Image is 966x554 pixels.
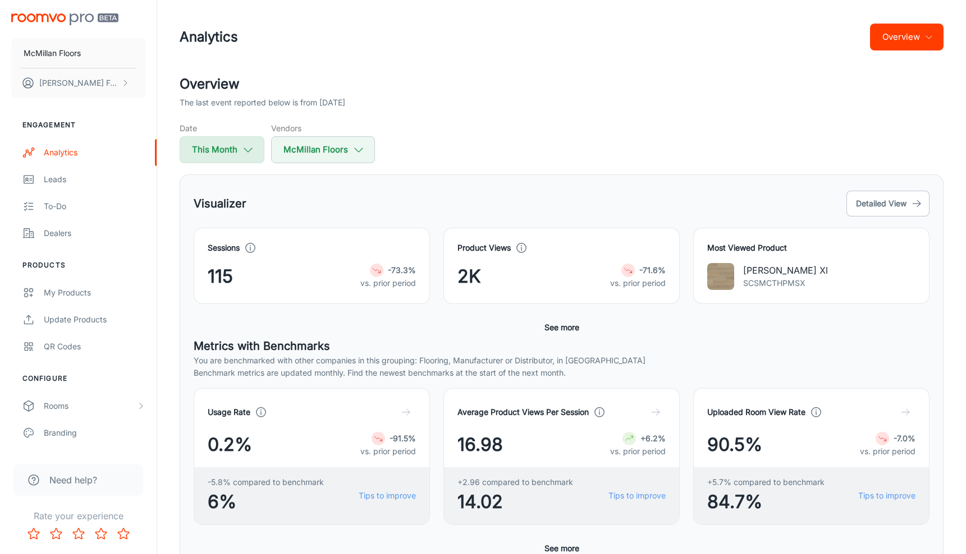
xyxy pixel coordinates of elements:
p: SCSMCTHPMSX [743,277,828,289]
h5: Date [180,122,264,134]
div: Analytics [44,146,145,159]
span: 16.98 [457,431,503,458]
div: To-do [44,200,145,213]
span: -5.8% compared to benchmark [208,476,324,488]
span: Need help? [49,473,97,487]
div: QR Codes [44,340,145,353]
h1: Analytics [180,27,238,47]
a: Tips to improve [858,490,915,502]
span: 115 [208,263,233,290]
h4: Average Product Views Per Session [457,406,589,418]
span: 6% [208,488,324,515]
button: Rate 3 star [67,523,90,545]
span: +2.96 compared to benchmark [457,476,573,488]
span: 14.02 [457,488,573,515]
h4: Uploaded Room View Rate [707,406,805,418]
img: Serna Xl [707,263,734,290]
button: Rate 4 star [90,523,112,545]
a: Tips to improve [359,490,416,502]
button: See more [540,317,584,338]
h4: Usage Rate [208,406,250,418]
h5: Metrics with Benchmarks [194,338,930,354]
p: [PERSON_NAME] Xl [743,264,828,277]
span: 84.7% [707,488,825,515]
p: vs. prior period [860,445,915,458]
h4: Sessions [208,242,240,254]
strong: -73.3% [388,265,416,275]
strong: +6.2% [640,433,666,443]
span: +5.7% compared to benchmark [707,476,825,488]
img: Roomvo PRO Beta [11,13,118,25]
button: Rate 2 star [45,523,67,545]
p: You are benchmarked with other companies in this grouping: Flooring, Manufacturer or Distributor,... [194,354,930,367]
a: Tips to improve [608,490,666,502]
div: Rooms [44,400,136,412]
button: Detailed View [846,191,930,216]
div: Update Products [44,313,145,326]
span: 0.2% [208,431,252,458]
h4: Most Viewed Product [707,242,915,254]
p: Benchmark metrics are updated monthly. Find the newest benchmarks at the start of the next month. [194,367,930,379]
h4: Product Views [457,242,511,254]
div: My Products [44,287,145,299]
p: Rate your experience [9,509,148,523]
h5: Vendors [271,122,375,134]
span: 2K [457,263,481,290]
div: Dealers [44,227,145,239]
p: [PERSON_NAME] Foroohar [39,77,118,89]
div: Leads [44,173,145,186]
button: Rate 5 star [112,523,135,545]
p: vs. prior period [610,277,666,289]
button: McMillan Floors [271,136,375,163]
p: The last event reported below is from [DATE] [180,96,345,109]
button: Overview [870,24,944,50]
p: vs. prior period [610,445,666,458]
p: vs. prior period [360,445,416,458]
button: This Month [180,136,264,163]
strong: -71.6% [639,265,666,275]
p: vs. prior period [360,277,416,289]
button: Rate 1 star [22,523,45,545]
span: 90.5% [707,431,762,458]
button: McMillan Floors [11,39,145,68]
p: McMillan Floors [24,47,81,59]
button: [PERSON_NAME] Foroohar [11,68,145,98]
div: Branding [44,427,145,439]
h5: Visualizer [194,195,246,212]
strong: -7.0% [894,433,915,443]
h2: Overview [180,74,944,94]
strong: -91.5% [390,433,416,443]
